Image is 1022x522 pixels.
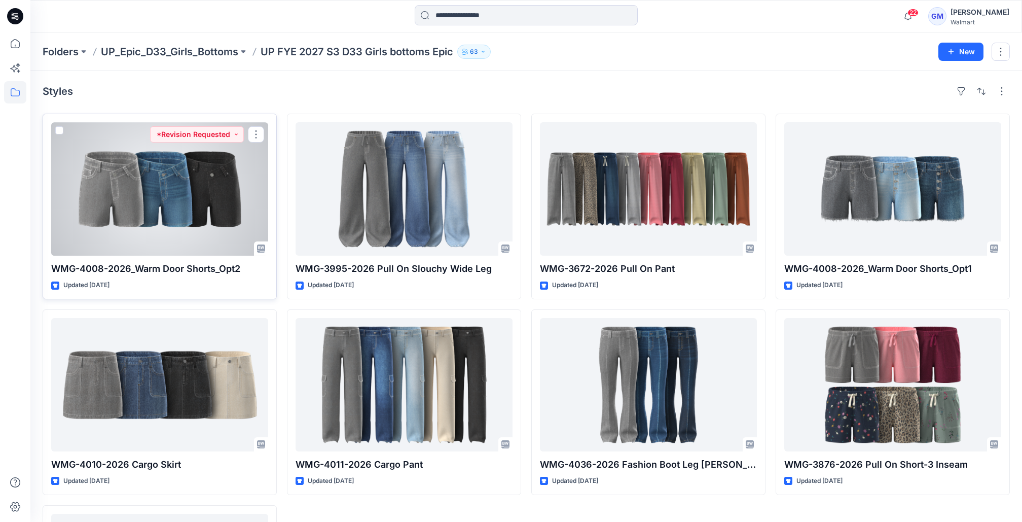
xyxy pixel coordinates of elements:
[784,458,1001,472] p: WMG-3876-2026 Pull On Short-3 Inseam
[43,45,79,59] a: Folders
[308,280,354,291] p: Updated [DATE]
[63,476,109,486] p: Updated [DATE]
[43,85,73,97] h4: Styles
[928,7,946,25] div: GM
[784,262,1001,276] p: WMG-4008-2026_Warm Door Shorts_Opt1
[540,318,757,451] a: WMG-4036-2026 Fashion Boot Leg Jean
[296,458,513,472] p: WMG-4011-2026 Cargo Pant
[51,262,268,276] p: WMG-4008-2026_Warm Door Shorts_Opt2
[796,280,843,291] p: Updated [DATE]
[296,122,513,256] a: WMG-3995-2026 Pull On Slouchy Wide Leg
[552,280,598,291] p: Updated [DATE]
[951,6,1009,18] div: [PERSON_NAME]
[101,45,238,59] a: UP_Epic_D33_Girls_Bottoms
[296,318,513,451] a: WMG-4011-2026 Cargo Pant
[540,122,757,256] a: WMG-3672-2026 Pull On Pant
[457,45,491,59] button: 63
[63,280,109,291] p: Updated [DATE]
[51,458,268,472] p: WMG-4010-2026 Cargo Skirt
[296,262,513,276] p: WMG-3995-2026 Pull On Slouchy Wide Leg
[540,262,757,276] p: WMG-3672-2026 Pull On Pant
[784,318,1001,451] a: WMG-3876-2026 Pull On Short-3 Inseam
[938,43,983,61] button: New
[261,45,453,59] p: UP FYE 2027 S3 D33 Girls bottoms Epic
[51,122,268,256] a: WMG-4008-2026_Warm Door Shorts_Opt2
[907,9,919,17] span: 22
[308,476,354,486] p: Updated [DATE]
[540,458,757,472] p: WMG-4036-2026 Fashion Boot Leg [PERSON_NAME]
[796,476,843,486] p: Updated [DATE]
[951,18,1009,26] div: Walmart
[470,46,478,57] p: 63
[784,122,1001,256] a: WMG-4008-2026_Warm Door Shorts_Opt1
[552,476,598,486] p: Updated [DATE]
[51,318,268,451] a: WMG-4010-2026 Cargo Skirt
